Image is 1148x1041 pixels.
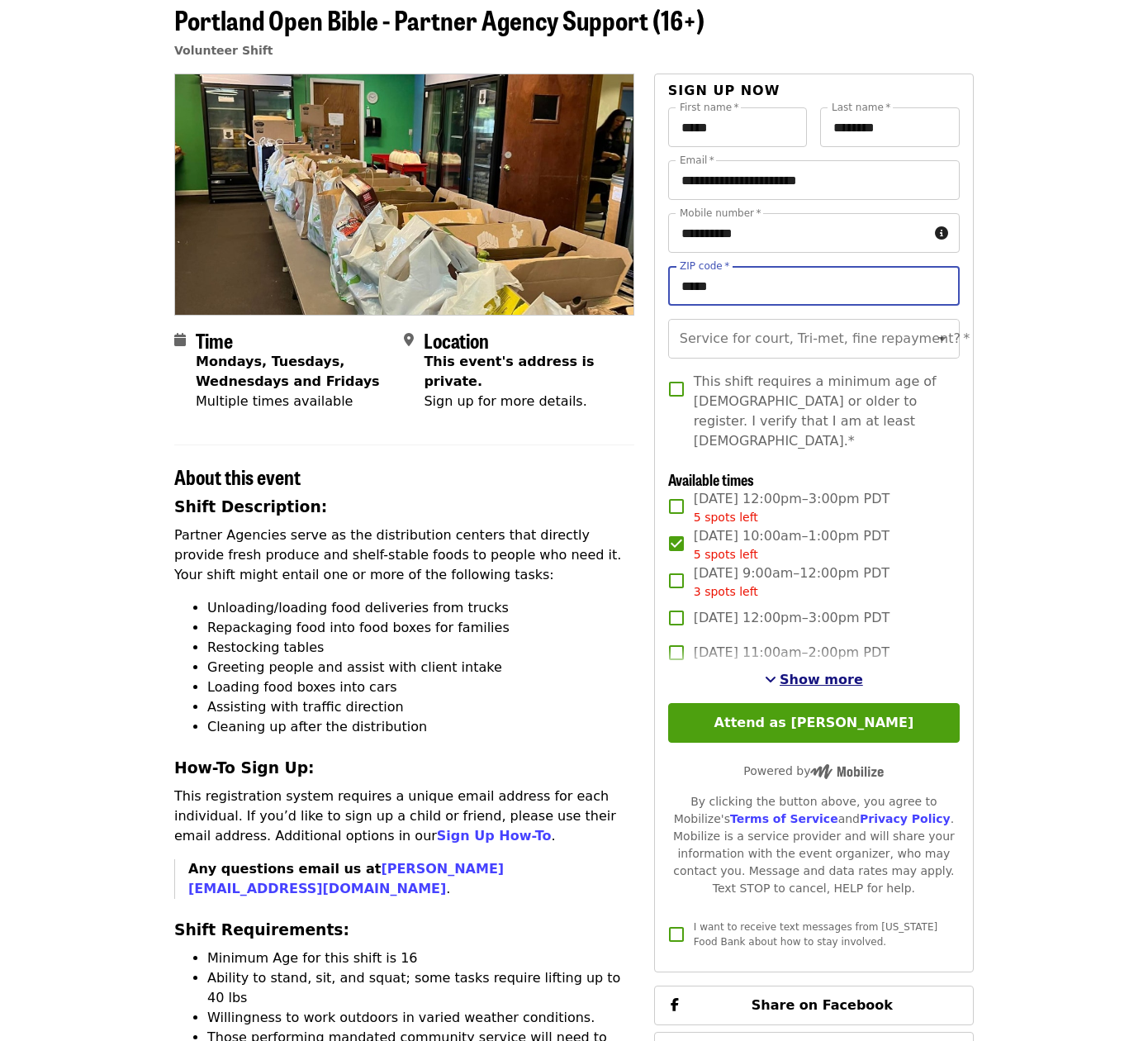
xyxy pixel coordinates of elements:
a: Sign Up How-To [437,828,552,844]
strong: Any questions email us at [188,861,504,896]
span: This shift requires a minimum age of [DEMOGRAPHIC_DATA] or older to register. I verify that I am ... [694,372,946,451]
label: Last name [832,102,890,112]
span: I want to receive text messages from [US_STATE] Food Bank about how to stay involved. [694,921,937,948]
label: Mobile number [680,208,761,218]
span: [DATE] 12:00pm–3:00pm PDT [694,608,890,628]
li: Restocking tables [207,638,634,658]
i: map-marker-alt icon [404,332,414,348]
i: calendar icon [174,332,186,348]
span: Location [424,326,489,354]
button: Share on Facebook [654,986,974,1025]
span: [DATE] 11:00am–2:00pm PDT [694,643,889,663]
li: Loading food boxes into cars [207,677,634,697]
li: Greeting people and assist with client intake [207,658,634,677]
button: See more timeslots [765,670,863,690]
p: . [188,859,634,899]
input: ZIP code [668,266,960,306]
label: ZIP code [680,261,729,271]
li: Repackaging food into food boxes for families [207,618,634,638]
span: Show more [780,672,863,687]
span: 5 spots left [694,511,758,524]
span: About this event [174,462,301,491]
label: First name [680,102,739,112]
li: Cleaning up after the distribution [207,717,634,737]
i: circle-info icon [935,226,948,241]
a: Terms of Service [730,812,838,825]
strong: How-To Sign Up: [174,759,315,777]
a: Privacy Policy [860,812,951,825]
span: Time [196,326,233,354]
span: Powered by [743,764,884,777]
img: Portland Open Bible - Partner Agency Support (16+) organized by Oregon Food Bank [175,74,633,314]
input: Mobile number [668,213,928,253]
span: [DATE] 12:00pm–3:00pm PDT [694,489,890,526]
p: Partner Agencies serve as the distribution centers that directly provide fresh produce and shelf-... [174,525,634,585]
input: Email [668,160,960,200]
strong: Shift Requirements: [174,921,349,939]
span: Sign up now [668,83,780,98]
li: Assisting with traffic direction [207,697,634,717]
span: Available times [668,468,754,490]
button: Open [931,327,954,350]
div: Multiple times available [196,392,391,411]
strong: Shift Description: [174,498,327,516]
span: [DATE] 9:00am–12:00pm PDT [694,563,889,601]
span: 3 spots left [694,585,758,598]
li: Ability to stand, sit, and squat; some tasks require lifting up to 40 lbs [207,968,634,1008]
span: [DATE] 10:00am–1:00pm PDT [694,526,889,563]
img: Powered by Mobilize [810,764,884,779]
span: This event's address is private. [424,354,594,389]
span: 5 spots left [694,548,758,561]
button: Attend as [PERSON_NAME] [668,703,960,743]
input: First name [668,107,808,147]
strong: Mondays, Tuesdays, Wednesdays and Fridays [196,354,380,389]
span: Sign up for more details. [424,393,586,409]
p: This registration system requires a unique email address for each individual. If you’d like to si... [174,787,634,846]
label: Email [680,155,714,165]
input: Last name [820,107,960,147]
li: Unloading/loading food deliveries from trucks [207,598,634,618]
div: By clicking the button above, you agree to Mobilize's and . Mobilize is a service provider and wi... [668,793,960,897]
li: Minimum Age for this shift is 16 [207,948,634,968]
li: Willingness to work outdoors in varied weather conditions. [207,1008,634,1028]
a: Volunteer Shift [174,44,273,57]
span: Share on Facebook [752,997,893,1013]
